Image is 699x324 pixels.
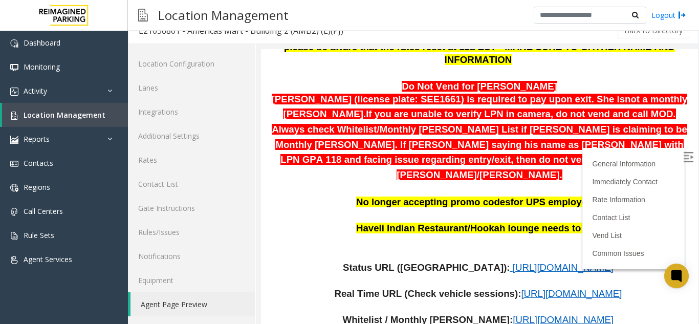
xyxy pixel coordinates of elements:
[82,265,252,276] span: Whitelist / Monthly [PERSON_NAME]:
[95,147,250,158] span: No longer accepting promo codes
[422,103,432,113] img: Open/Close Sidebar Menu
[128,196,255,220] a: Gate Instructions
[252,267,353,275] a: [URL][DOMAIN_NAME]
[11,45,427,70] span: not a monthly [PERSON_NAME].
[128,52,255,76] a: Location Configuration
[128,124,255,148] a: Additional Settings
[153,3,294,28] h3: Location Management
[130,292,255,316] a: Agent Page Preview
[2,103,128,127] a: Location Management
[10,208,18,216] img: 'icon'
[24,110,105,120] span: Location Management
[10,136,18,144] img: 'icon'
[331,111,395,119] a: General Information
[128,220,255,244] a: Rules/Issues
[73,239,260,250] span: Real Time URL (Check vehicle sessions):
[24,182,50,192] span: Regions
[331,182,361,190] a: Vend List
[128,244,255,268] a: Notifications
[82,213,249,224] span: Status URL ([GEOGRAPHIC_DATA]):
[24,206,63,216] span: Call Centers
[139,24,343,37] div: L21036801 - Americas Mart - Building 2 (AMB2) (L)(PJ)
[24,158,53,168] span: Contacts
[10,184,18,192] img: 'icon'
[11,59,426,132] span: If you are unable to verify LPN in camera, do not vend and call MOD. Always check Whitelist/Month...
[10,63,18,72] img: 'icon'
[10,232,18,240] img: 'icon'
[24,134,50,144] span: Reports
[250,147,339,158] span: for UPS employees.
[331,146,384,155] a: Rate Information
[678,10,686,20] img: logout
[10,160,18,168] img: 'icon'
[141,32,296,42] span: Do Not Vend for [PERSON_NAME]
[128,172,255,196] a: Contact List
[651,10,686,20] a: Logout
[331,164,369,172] a: Contact List
[10,39,18,48] img: 'icon'
[252,265,353,276] span: [URL][DOMAIN_NAME]
[24,38,60,48] span: Dashboard
[618,23,689,38] button: Back to Directory
[331,200,383,208] a: Common Issues
[260,239,361,250] span: [URL][DOMAIN_NAME]
[24,254,72,264] span: Agent Services
[252,214,353,223] a: [URL][DOMAIN_NAME]
[128,268,255,292] a: Equipment
[128,100,255,124] a: Integrations
[252,213,353,224] span: [URL][DOMAIN_NAME]
[128,76,255,100] a: Lanes
[10,88,18,96] img: 'icon'
[11,45,364,55] span: [PERSON_NAME] (license plate: SEE1661) is required to pay upon exit. She is
[95,174,339,184] span: Haveli Indian Restaurant/Hookah lounge needs to pay
[331,128,397,137] a: Immediately Contact
[24,62,60,72] span: Monitoring
[10,256,18,264] img: 'icon'
[128,148,255,172] a: Rates
[24,230,54,240] span: Rule Sets
[10,112,18,120] img: 'icon'
[260,241,361,249] a: [URL][DOMAIN_NAME]
[24,86,47,96] span: Activity
[138,3,148,28] img: pageIcon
